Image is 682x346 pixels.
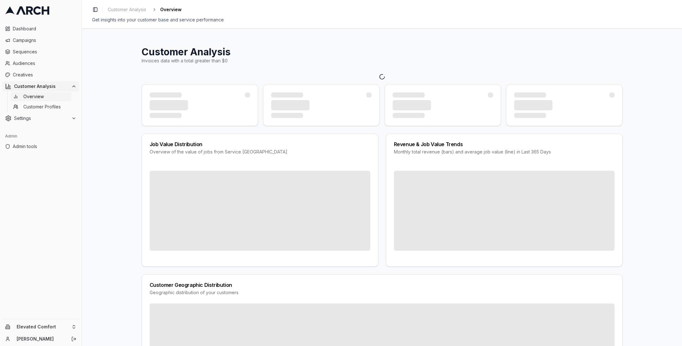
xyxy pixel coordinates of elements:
span: Customer Analysis [108,6,146,13]
span: Overview [160,6,182,13]
span: Settings [14,115,69,122]
h1: Customer Analysis [142,46,623,58]
span: Campaigns [13,37,76,43]
span: Customer Analysis [14,83,69,90]
a: Customer Profiles [11,102,71,111]
div: Monthly total revenue (bars) and average job value (line) in Last 365 Days [394,149,615,155]
span: Elevated Comfort [17,324,69,330]
a: Sequences [3,47,79,57]
span: Customer Profiles [23,104,61,110]
a: Audiences [3,58,79,68]
a: Creatives [3,70,79,80]
a: Dashboard [3,24,79,34]
button: Settings [3,113,79,123]
span: Admin tools [13,143,76,150]
button: Log out [69,334,78,343]
button: Customer Analysis [3,81,79,91]
nav: breadcrumb [105,5,182,14]
div: Admin [3,131,79,141]
a: Admin tools [3,141,79,152]
div: Customer Geographic Distribution [150,282,615,287]
span: Audiences [13,60,76,67]
div: Geographic distribution of your customers [150,289,615,296]
div: Get insights into your customer base and service performance [92,17,672,23]
a: [PERSON_NAME] [17,336,64,342]
div: Invoices data with a total greater than $0 [142,58,623,64]
span: Sequences [13,49,76,55]
button: Elevated Comfort [3,322,79,332]
span: Overview [23,93,44,100]
div: Revenue & Job Value Trends [394,142,615,147]
a: Overview [11,92,71,101]
div: Job Value Distribution [150,142,370,147]
a: Campaigns [3,35,79,45]
span: Dashboard [13,26,76,32]
a: Customer Analysis [105,5,149,14]
span: Creatives [13,72,76,78]
div: Overview of the value of jobs from Service [GEOGRAPHIC_DATA] [150,149,370,155]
